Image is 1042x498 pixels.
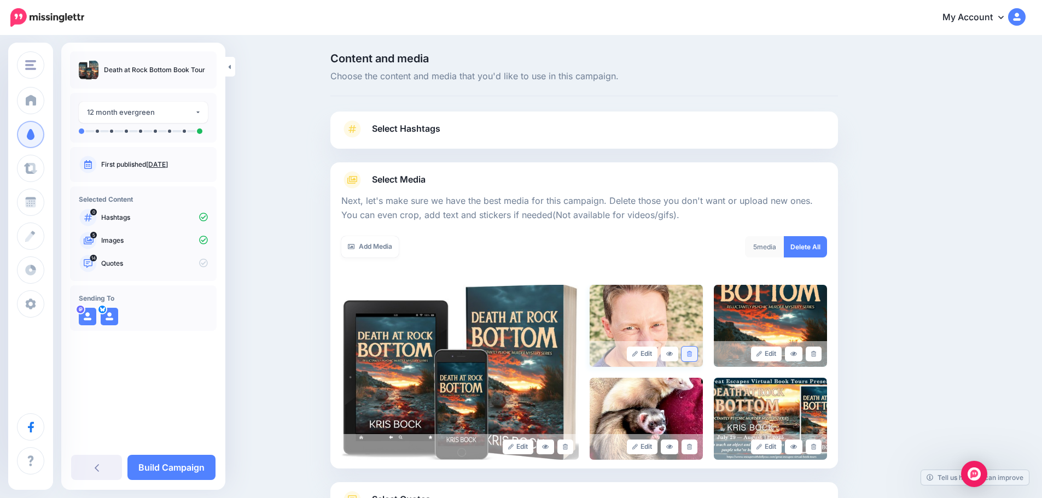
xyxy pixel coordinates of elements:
img: 134c22161ad0e4d80f8feb074dbf2156_large.jpg [714,378,827,460]
p: Images [101,236,208,245]
div: 12 month evergreen [87,106,195,119]
a: Edit [751,440,782,454]
span: Select Media [372,172,426,187]
span: 14 [90,255,97,261]
img: user_default_image.png [101,308,118,325]
p: First published [101,160,208,169]
img: menu.png [25,60,36,70]
a: Add Media [341,236,399,257]
a: My Account [932,4,1026,31]
div: media [745,236,784,257]
a: Edit [751,347,782,361]
p: Next, let's make sure we have the best media for this campaign. Delete those you don't want or up... [341,194,827,222]
a: Edit [627,347,658,361]
a: Select Media [341,171,827,189]
span: 5 [753,243,757,251]
button: 12 month evergreen [79,102,208,123]
a: Edit [503,440,534,454]
img: ae45943181cf575b729f44e02e9a93a8_large.jpg [590,378,703,460]
span: 5 [90,232,97,238]
span: Select Hashtags [372,121,440,136]
a: Select Hashtags [341,120,827,149]
p: Death at Rock Bottom Book Tour [104,65,205,75]
a: Edit [627,440,658,454]
span: Choose the content and media that you'd like to use in this campaign. [330,69,838,84]
a: [DATE] [146,160,168,168]
img: 23b4f4e864dc82b5dea1bfcaa542a145_large.jpg [714,285,827,367]
h4: Selected Content [79,195,208,203]
a: Delete All [784,236,827,257]
p: Hashtags [101,213,208,222]
p: Quotes [101,259,208,268]
img: Missinglettr [10,8,84,27]
img: 366a499e3939a3bc7ab5668455aad4d2_thumb.jpg [79,60,98,80]
span: Content and media [330,53,838,64]
img: 27df59f05c83bb197443b49927546bae_large.jpg [590,285,703,367]
div: Open Intercom Messenger [961,461,987,487]
img: user_default_image.png [79,308,96,325]
div: Select Media [341,189,827,460]
h4: Sending To [79,294,208,302]
span: 0 [90,209,97,215]
a: Tell us how we can improve [921,470,1029,485]
img: 366a499e3939a3bc7ab5668455aad4d2_large.jpg [341,285,579,460]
